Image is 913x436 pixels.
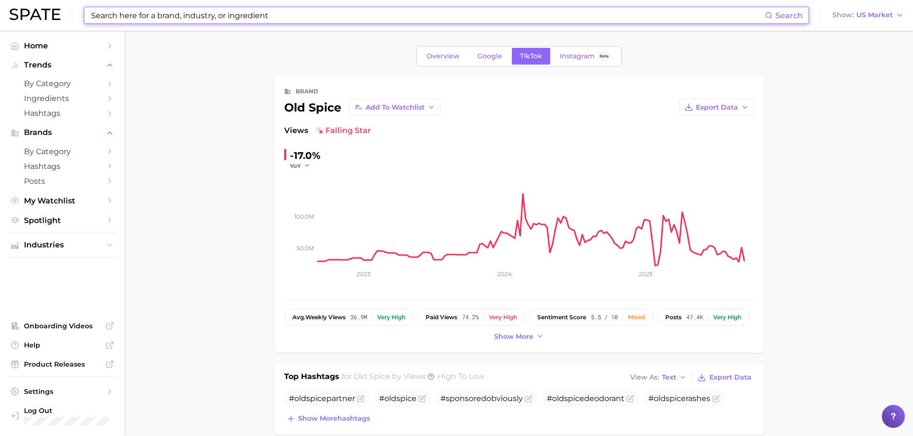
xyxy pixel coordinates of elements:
span: Home [24,41,101,50]
a: Posts [8,174,117,189]
tspan: 2024 [497,270,511,278]
span: Beta [600,52,609,60]
button: Flag as miscategorized or irrelevant [626,395,634,402]
div: -17.0% [290,148,321,163]
div: old spice [284,99,440,115]
span: YoY [290,162,301,170]
span: by Category [24,147,101,156]
button: Industries [8,238,117,252]
span: old spice [354,372,390,381]
h1: Top Hashtags [284,371,339,384]
button: posts47.4kVery high [657,309,750,325]
div: Very high [713,314,741,321]
span: by Category [24,79,101,88]
button: sentiment score5.5 / 10Mixed [529,309,653,325]
span: Industries [24,241,101,249]
a: Spotlight [8,213,117,228]
span: # deodorant [547,394,624,403]
span: Log Out [24,406,109,415]
tspan: 2025 [638,270,652,278]
span: # partner [289,394,355,403]
span: Show [832,12,854,18]
span: Add to Watchlist [366,103,425,112]
span: Settings [24,387,101,396]
h2: for by Views [342,371,485,384]
span: Product Releases [24,360,101,369]
a: Help [8,338,117,352]
a: Onboarding Videos [8,319,117,333]
span: Export Data [696,103,738,112]
span: Views [284,125,308,136]
button: YoY [290,162,311,170]
button: Flag as miscategorized or irrelevant [525,395,532,402]
span: posts [665,314,682,321]
img: falling star [316,127,324,134]
abbr: average [292,313,305,321]
input: Search here for a brand, industry, or ingredient [90,7,765,23]
span: old [654,394,666,403]
span: # [379,394,416,403]
a: Hashtags [8,159,117,174]
span: Show more [494,333,533,341]
span: Text [662,375,676,380]
div: Very high [377,314,405,321]
img: SPATE [10,9,60,20]
button: View AsText [628,371,689,384]
a: Log out. Currently logged in with e-mail staiger.e@pg.com. [8,403,117,428]
a: Hashtags [8,106,117,121]
a: InstagramBeta [552,48,620,65]
button: Trends [8,58,117,72]
span: Onboarding Videos [24,322,101,330]
span: 36.9m [350,314,367,321]
span: spice [564,394,584,403]
span: Help [24,341,101,349]
a: Overview [418,48,468,65]
button: paid views74.2%Very high [417,309,525,325]
span: old [294,394,306,403]
a: by Category [8,76,117,91]
span: Show more hashtags [298,414,370,423]
button: Flag as miscategorized or irrelevant [357,395,365,402]
button: Flag as miscategorized or irrelevant [712,395,720,402]
span: old [384,394,396,403]
button: Show morehashtags [284,412,372,425]
span: My Watchlist [24,196,101,205]
a: TikTok [512,48,550,65]
a: Product Releases [8,357,117,371]
span: paid views [426,314,457,321]
span: falling star [316,125,371,136]
button: Export Data [695,371,753,384]
div: Very high [489,314,517,321]
a: Settings [8,384,117,399]
div: Mixed [628,314,645,321]
span: sentiment score [537,314,586,321]
a: My Watchlist [8,193,117,208]
span: 47.4k [686,314,703,321]
span: Search [775,11,803,20]
button: avg.weekly views36.9mVery high [284,309,414,325]
button: ShowUS Market [830,9,906,22]
span: Brands [24,128,101,137]
span: Instagram [560,52,595,60]
span: 74.2% [462,314,479,321]
span: Ingredients [24,94,101,103]
div: brand [296,86,318,97]
span: US Market [856,12,893,18]
span: TikTok [520,52,542,60]
span: spice [396,394,416,403]
span: 5.5 / 10 [591,314,618,321]
span: old [552,394,564,403]
button: Add to Watchlist [349,99,440,115]
a: Home [8,38,117,53]
span: Google [477,52,502,60]
button: Show more [492,330,546,343]
span: Spotlight [24,216,101,225]
button: Export Data [679,99,754,115]
span: Hashtags [24,162,101,171]
span: high to low [438,372,485,381]
span: Hashtags [24,109,101,118]
a: Ingredients [8,91,117,106]
button: Flag as miscategorized or irrelevant [418,395,426,402]
span: #sponsoredobviously [440,394,523,403]
tspan: 2023 [357,270,370,278]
